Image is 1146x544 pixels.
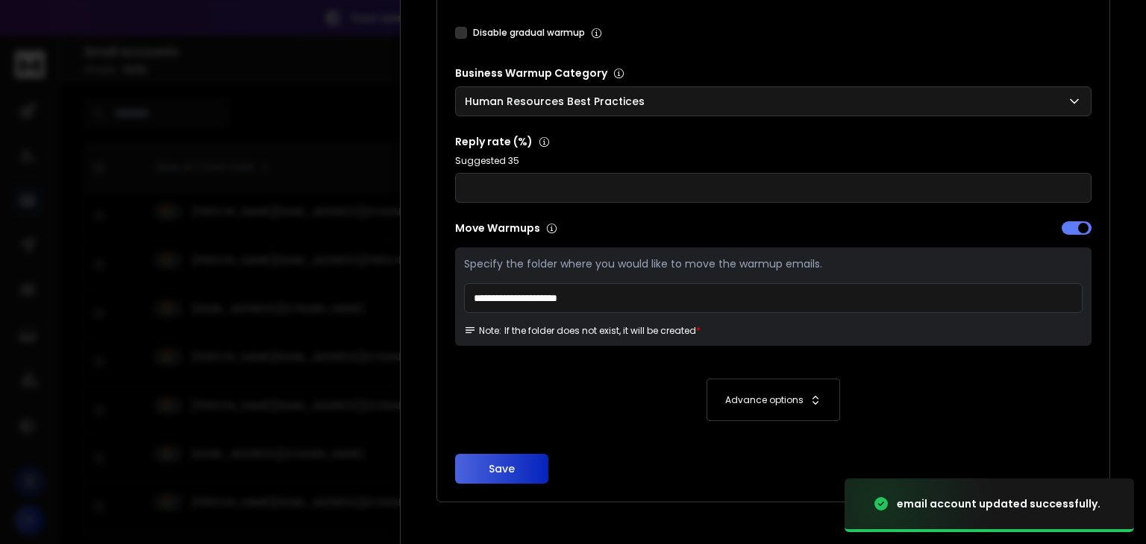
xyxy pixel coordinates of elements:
[455,155,1092,167] p: Suggested 35
[455,66,1092,80] p: Business Warmup Category
[725,394,804,406] p: Advance options
[465,94,651,109] p: Human Resources Best Practices
[10,6,38,34] button: go back
[475,6,504,34] button: Collapse window
[455,134,1092,149] p: Reply rate (%)
[464,325,501,337] span: Note:
[464,256,1083,271] p: Specify the folder where you would like to move the warmup emails.
[470,379,1077,421] button: Advance options
[504,325,696,337] p: If the folder does not exist, it will be created
[455,454,548,484] button: Save
[473,27,585,39] label: Disable gradual warmup
[455,221,769,235] p: Move Warmups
